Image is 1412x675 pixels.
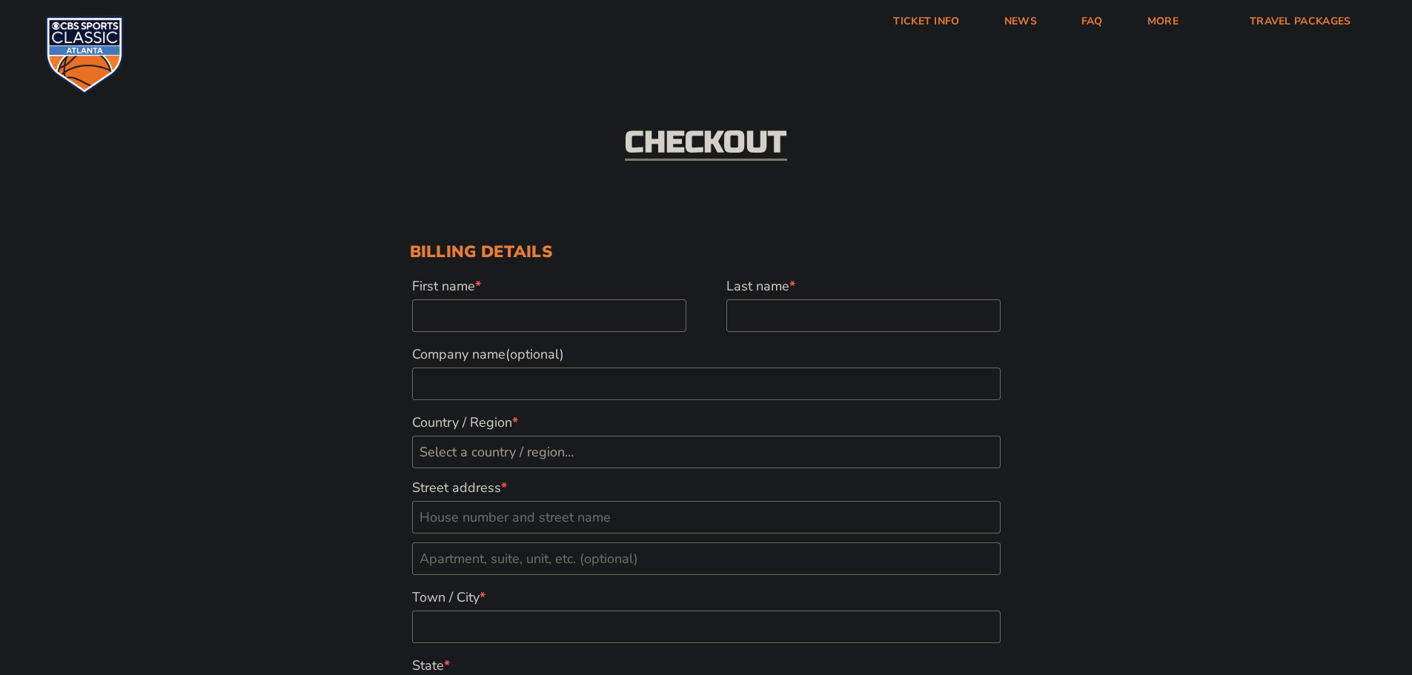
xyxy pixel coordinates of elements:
[412,436,1001,468] span: Country / Region
[420,443,574,461] span: Select a country / region…
[412,273,686,299] label: First name
[726,273,1001,299] label: Last name
[412,474,1001,501] label: Street address
[410,242,1003,262] h3: Billing details
[412,409,1001,436] label: Country / Region
[44,15,125,95] img: CBS Sports Classic
[412,501,1001,533] input: House number and street name
[625,127,787,161] h2: Checkout
[506,345,564,363] span: (optional)
[412,584,1001,611] label: Town / City
[412,542,1001,575] input: Apartment, suite, unit, etc. (optional)
[412,341,1001,368] label: Company name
